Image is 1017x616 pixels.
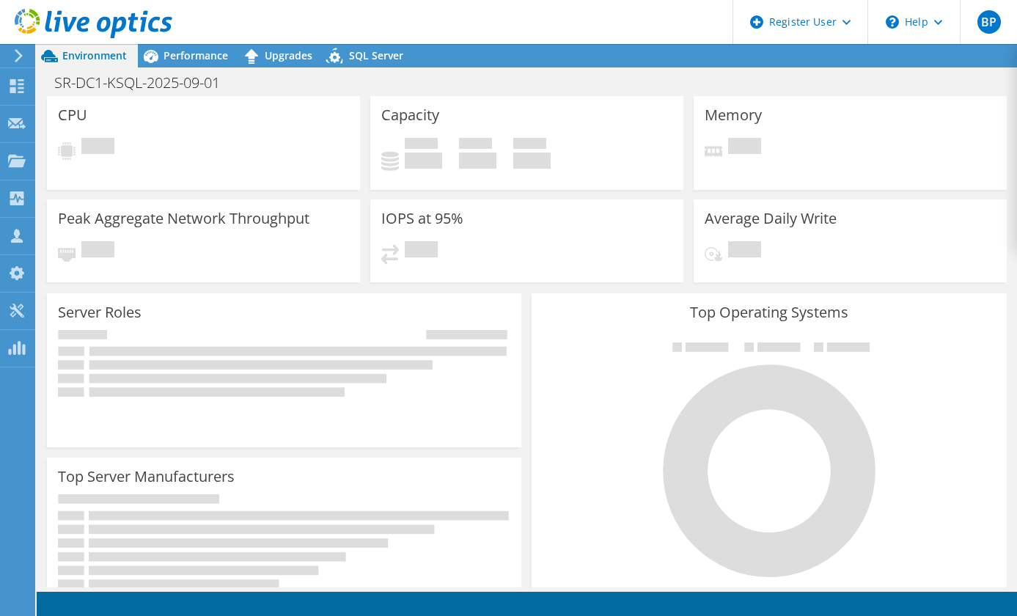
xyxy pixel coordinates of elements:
h3: Top Server Manufacturers [58,469,235,485]
h3: Server Roles [58,304,142,320]
h3: IOPS at 95% [381,210,463,227]
svg: \n [886,15,899,29]
h4: 0 GiB [513,153,551,169]
h3: CPU [58,107,87,123]
h4: 0 GiB [405,153,442,169]
span: Free [459,138,492,153]
span: Pending [405,241,438,261]
h3: Average Daily Write [705,210,837,227]
span: Pending [81,138,114,158]
h3: Capacity [381,107,439,123]
h3: Peak Aggregate Network Throughput [58,210,309,227]
span: Performance [164,48,228,62]
h4: 0 GiB [459,153,496,169]
span: Used [405,138,438,153]
h3: Top Operating Systems [543,304,995,320]
span: Pending [728,138,761,158]
span: BP [977,10,1001,34]
h1: SR-DC1-KSQL-2025-09-01 [48,75,243,91]
span: SQL Server [349,48,403,62]
h3: Memory [705,107,762,123]
span: Upgrades [265,48,312,62]
span: Environment [62,48,127,62]
span: Pending [81,241,114,261]
span: Pending [728,241,761,261]
span: Total [513,138,546,153]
